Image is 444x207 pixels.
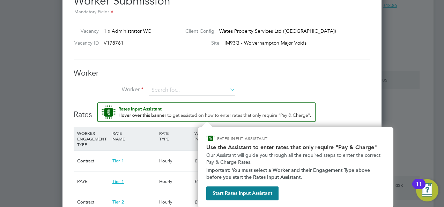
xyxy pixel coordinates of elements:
[149,85,235,95] input: Search for...
[111,127,157,145] div: RATE NAME
[333,127,369,151] div: AGENCY CHARGE RATE
[74,102,370,120] h3: Rates
[74,86,143,93] label: Worker
[74,68,370,78] h3: Worker
[219,28,336,34] span: Wates Property Services Ltd ([GEOGRAPHIC_DATA])
[193,171,228,192] div: £12.21
[193,127,228,145] div: WORKER PAY RATE
[180,40,220,46] label: Site
[112,158,124,164] span: Tier 1
[206,167,371,180] strong: Important: You must select a Worker and their Engagement Type above before you start the Rates In...
[416,184,422,193] div: 11
[206,186,279,200] button: Start Rates Input Assistant
[206,134,215,143] img: ENGAGE Assistant Icon
[180,28,214,34] label: Client Config
[74,8,370,16] div: Mandatory Fields
[217,136,305,141] p: RATES INPUT ASSISTANT
[75,151,111,171] div: Contract
[157,151,193,171] div: Hourly
[263,127,298,145] div: EMPLOYER COST
[224,40,306,46] span: IM93G - Wolverhampton Major Voids
[97,102,316,122] button: Rate Assistant
[157,127,193,145] div: RATE TYPE
[104,28,151,34] span: 1 x Administrator WC
[228,127,263,145] div: HOLIDAY PAY
[75,171,111,192] div: PAYE
[104,40,124,46] span: V178761
[112,199,124,205] span: Tier 2
[206,152,385,166] p: Our Assistant will guide you through all the required steps to enter the correct Pay & Charge Rates.
[71,40,99,46] label: Vacancy ID
[206,144,385,151] h2: Use the Assistant to enter rates that only require "Pay & Charge"
[416,179,438,201] button: Open Resource Center, 11 new notifications
[112,178,124,184] span: Tier 1
[75,127,111,151] div: WORKER ENGAGEMENT TYPE
[193,151,228,171] div: £16.22
[71,28,99,34] label: Vacancy
[157,171,193,192] div: Hourly
[298,127,333,145] div: AGENCY MARKUP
